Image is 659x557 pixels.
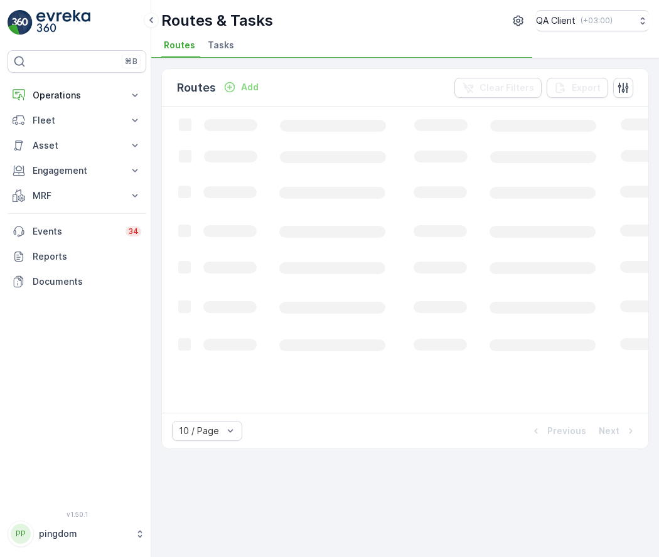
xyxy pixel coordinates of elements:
[36,10,90,35] img: logo_light-DOdMpM7g.png
[218,80,264,95] button: Add
[480,82,534,94] p: Clear Filters
[128,226,139,236] p: 34
[572,82,601,94] p: Export
[11,524,31,544] div: PP
[39,528,129,540] p: pingdom
[241,81,259,93] p: Add
[161,11,273,31] p: Routes & Tasks
[8,269,146,294] a: Documents
[8,521,146,547] button: PPpingdom
[8,83,146,108] button: Operations
[528,423,587,438] button: Previous
[8,158,146,183] button: Engagement
[599,425,619,437] p: Next
[33,139,121,152] p: Asset
[8,10,33,35] img: logo
[33,189,121,202] p: MRF
[33,250,141,263] p: Reports
[597,423,638,438] button: Next
[33,225,118,238] p: Events
[208,39,234,51] span: Tasks
[8,244,146,269] a: Reports
[164,39,195,51] span: Routes
[8,183,146,208] button: MRF
[8,133,146,158] button: Asset
[454,78,542,98] button: Clear Filters
[33,114,121,127] p: Fleet
[33,275,141,288] p: Documents
[547,78,608,98] button: Export
[125,56,137,66] p: ⌘B
[8,108,146,133] button: Fleet
[33,89,121,102] p: Operations
[536,10,649,31] button: QA Client(+03:00)
[177,79,216,97] p: Routes
[536,14,576,27] p: QA Client
[8,511,146,518] span: v 1.50.1
[547,425,586,437] p: Previous
[581,16,613,26] p: ( +03:00 )
[8,219,146,244] a: Events34
[33,164,121,177] p: Engagement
